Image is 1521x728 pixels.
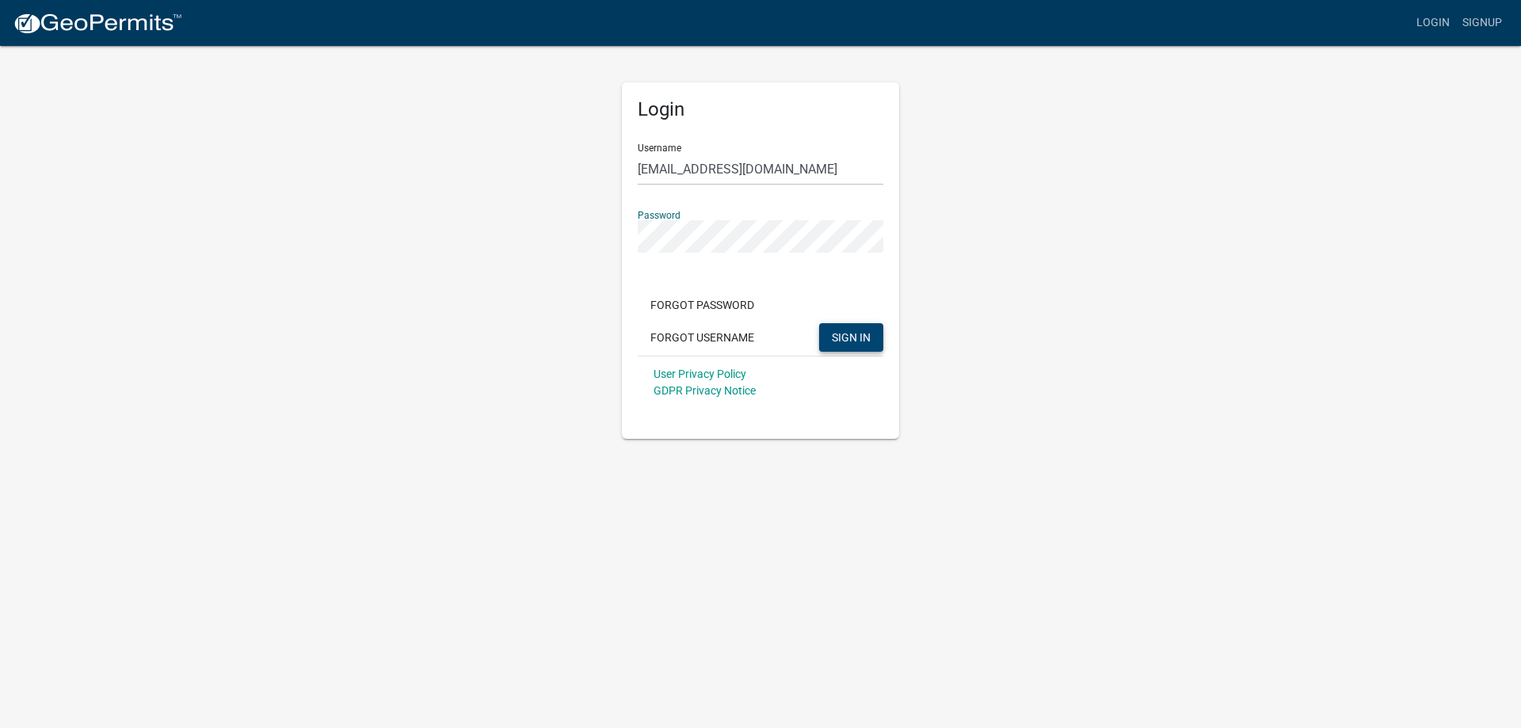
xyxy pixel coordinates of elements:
[1456,8,1508,38] a: Signup
[819,323,883,352] button: SIGN IN
[654,368,746,380] a: User Privacy Policy
[654,384,756,397] a: GDPR Privacy Notice
[638,291,767,319] button: Forgot Password
[832,330,871,343] span: SIGN IN
[1410,8,1456,38] a: Login
[638,98,883,121] h5: Login
[638,323,767,352] button: Forgot Username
